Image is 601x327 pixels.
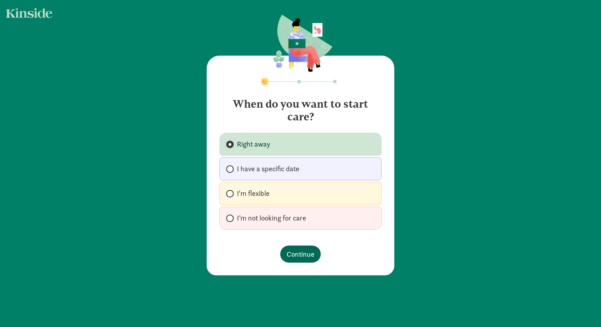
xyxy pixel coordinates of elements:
[287,249,314,259] span: Continue
[237,139,270,149] span: Right away
[219,91,382,123] h4: When do you want to start care?
[280,246,321,263] button: Continue
[237,213,306,223] span: I’m not looking for care
[237,164,299,174] span: I have a specific date
[237,189,269,198] span: I'm flexible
